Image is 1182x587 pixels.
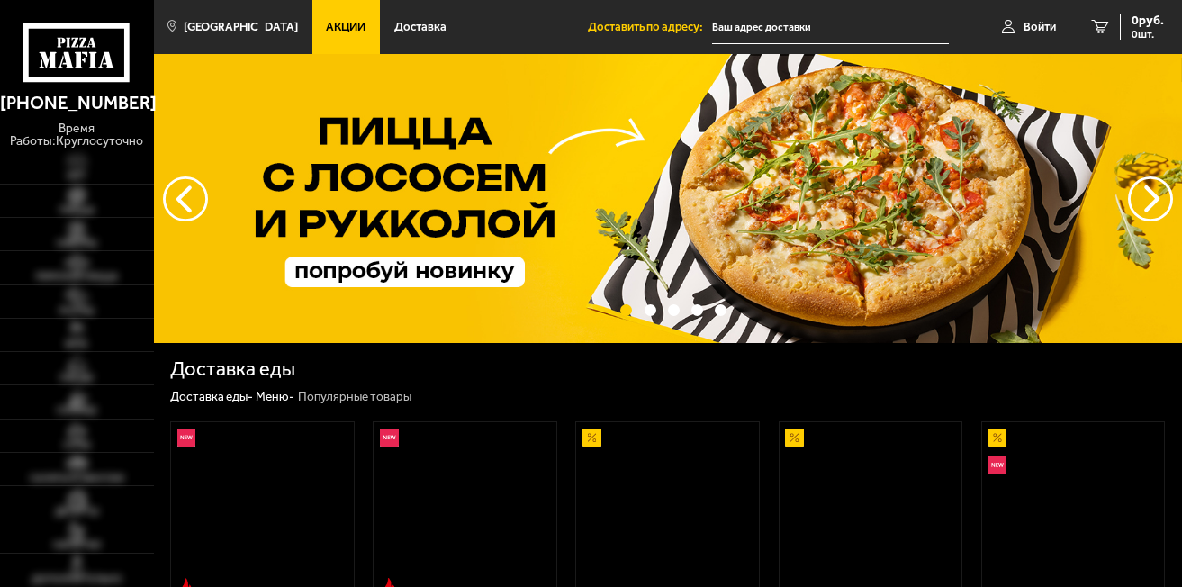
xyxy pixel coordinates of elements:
[298,389,411,405] div: Популярные товары
[645,304,656,316] button: точки переключения
[785,429,804,447] img: Акционный
[1132,14,1164,27] span: 0 руб.
[1132,29,1164,40] span: 0 шт.
[184,21,298,32] span: [GEOGRAPHIC_DATA]
[380,429,399,447] img: Новинка
[163,176,208,221] button: следующий
[170,360,295,380] h1: Доставка еды
[588,21,712,32] span: Доставить по адресу:
[691,304,703,316] button: точки переключения
[326,21,365,32] span: Акции
[394,21,447,32] span: Доставка
[620,304,632,316] button: точки переключения
[988,429,1007,447] img: Акционный
[668,304,680,316] button: точки переключения
[582,429,601,447] img: Акционный
[712,11,949,44] input: Ваш адрес доставки
[177,429,196,447] img: Новинка
[1128,176,1173,221] button: предыдущий
[988,456,1007,474] img: Новинка
[170,389,253,403] a: Доставка еды-
[1024,21,1056,32] span: Войти
[256,389,294,403] a: Меню-
[715,304,726,316] button: точки переключения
